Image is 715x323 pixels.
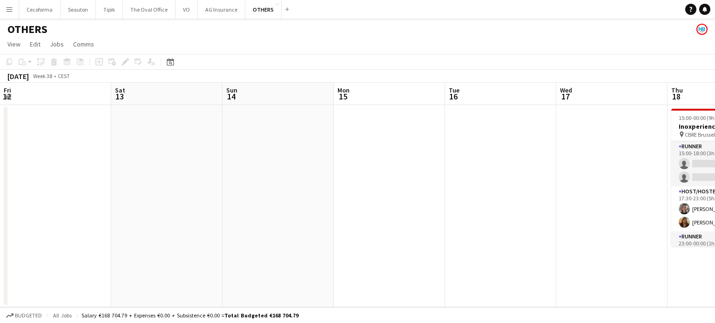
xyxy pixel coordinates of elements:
span: Budgeted [15,312,42,319]
span: 17 [559,91,572,102]
a: Jobs [46,38,67,50]
span: Week 38 [31,73,54,79]
button: Seauton [61,0,96,19]
span: 15 [336,91,350,102]
button: Budgeted [5,310,43,321]
button: OTHERS [245,0,282,19]
span: Jobs [50,40,64,48]
span: Tue [449,86,459,94]
span: Total Budgeted €168 704.79 [224,312,298,319]
span: 14 [225,91,237,102]
span: 18 [670,91,683,102]
app-user-avatar: HR Team [696,24,708,35]
div: [DATE] [7,72,29,81]
a: View [4,38,24,50]
span: Comms [73,40,94,48]
div: Salary €168 704.79 + Expenses €0.00 + Subsistence €0.00 = [81,312,298,319]
a: Comms [69,38,98,50]
span: Sat [115,86,125,94]
button: AG Insurance [198,0,245,19]
span: Fri [4,86,11,94]
span: Mon [337,86,350,94]
button: Tipik [96,0,123,19]
span: 12 [2,91,11,102]
button: The Oval Office [123,0,175,19]
button: Cecoforma [19,0,61,19]
span: 16 [447,91,459,102]
span: 13 [114,91,125,102]
span: Sun [226,86,237,94]
span: Wed [560,86,572,94]
div: CEST [58,73,70,79]
span: All jobs [51,312,74,319]
span: View [7,40,20,48]
span: Thu [671,86,683,94]
h1: OTHERS [7,22,47,36]
a: Edit [26,38,44,50]
button: VO [175,0,198,19]
span: Edit [30,40,40,48]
